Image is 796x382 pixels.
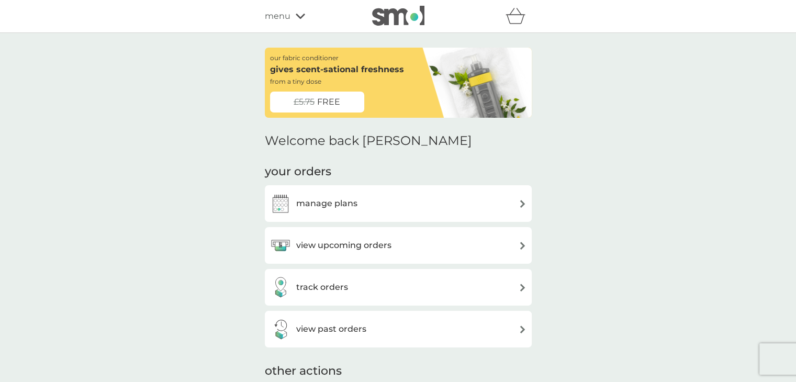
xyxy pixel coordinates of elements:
[265,9,290,23] span: menu
[519,284,526,291] img: arrow right
[294,95,315,109] span: £5.75
[265,164,331,180] h3: your orders
[265,133,472,149] h2: Welcome back [PERSON_NAME]
[270,76,321,86] p: from a tiny dose
[519,242,526,250] img: arrow right
[296,197,357,210] h3: manage plans
[270,53,339,63] p: our fabric conditioner
[519,325,526,333] img: arrow right
[519,200,526,208] img: arrow right
[372,6,424,26] img: smol
[506,6,532,27] div: basket
[265,363,342,379] h3: other actions
[296,280,348,294] h3: track orders
[296,322,366,336] h3: view past orders
[317,95,340,109] span: FREE
[296,239,391,252] h3: view upcoming orders
[270,63,404,76] p: gives scent-sational freshness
